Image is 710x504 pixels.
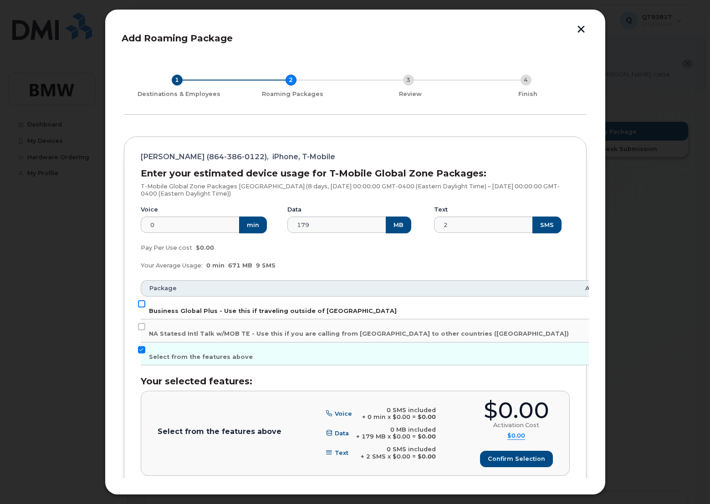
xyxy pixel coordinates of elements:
[577,280,619,297] th: Amount
[172,75,183,86] div: 1
[138,300,145,307] input: Business Global Plus - Use this if traveling outside of [GEOGRAPHIC_DATA]
[361,453,391,460] span: + 2 SMS x
[196,244,214,251] span: $0.00
[356,426,436,433] div: 0 MB included
[393,413,416,420] span: $0.00 =
[149,330,569,337] span: NA Statesd Intl Talk w/MOB TE - Use this if you are calling from [GEOGRAPHIC_DATA] to other count...
[488,454,545,463] span: Confirm selection
[335,449,348,456] span: Text
[141,280,577,297] th: Package
[138,346,145,353] input: Select from the features above
[141,206,158,213] label: Voice
[362,407,436,414] div: 0 SMS included
[141,168,570,178] h3: Enter your estimated device usage for T-Mobile Global Zone Packages:
[418,453,436,460] b: $0.00
[393,453,416,460] span: $0.00 =
[532,217,562,233] button: SMS
[141,183,570,197] p: T-Mobile Global Zone Packages [GEOGRAPHIC_DATA] (8 days, [DATE] 00:00:00 GMT-0400 (Eastern Daylig...
[480,451,553,467] button: Confirm selection
[403,75,414,86] div: 3
[272,153,335,161] span: iPhone, T-Mobile
[670,464,703,497] iframe: Messenger Launcher
[287,206,301,213] label: Data
[418,413,436,420] b: $0.00
[362,413,391,420] span: + 0 min x
[484,399,549,422] div: $0.00
[434,206,448,213] label: Text
[473,91,583,98] div: Finish
[228,262,252,269] span: 671 MB
[206,262,225,269] span: 0 min
[141,244,192,251] span: Pay Per Use cost
[507,432,525,440] summary: $0.00
[158,428,281,435] p: Select from the features above
[149,353,253,360] span: Select from the features above
[418,433,436,440] b: $0.00
[335,410,352,417] span: Voice
[138,323,145,330] input: NA Statesd Intl Talk w/MOB TE - Use this if you are calling from [GEOGRAPHIC_DATA] to other count...
[128,91,230,98] div: Destinations & Employees
[355,91,465,98] div: Review
[256,262,276,269] span: 9 SMS
[361,446,436,453] div: 0 SMS included
[386,217,411,233] button: MB
[141,153,269,161] span: [PERSON_NAME] (864-386-0122),
[149,307,397,314] span: Business Global Plus - Use this if traveling outside of [GEOGRAPHIC_DATA]
[122,33,233,44] span: Add Roaming Package
[239,217,267,233] button: min
[141,262,203,269] span: Your Average Usage:
[521,75,531,86] div: 4
[335,430,349,437] span: Data
[356,433,391,440] span: + 179 MB x
[141,376,570,386] h3: Your selected features:
[393,433,416,440] span: $0.00 =
[493,422,539,429] div: Activation Cost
